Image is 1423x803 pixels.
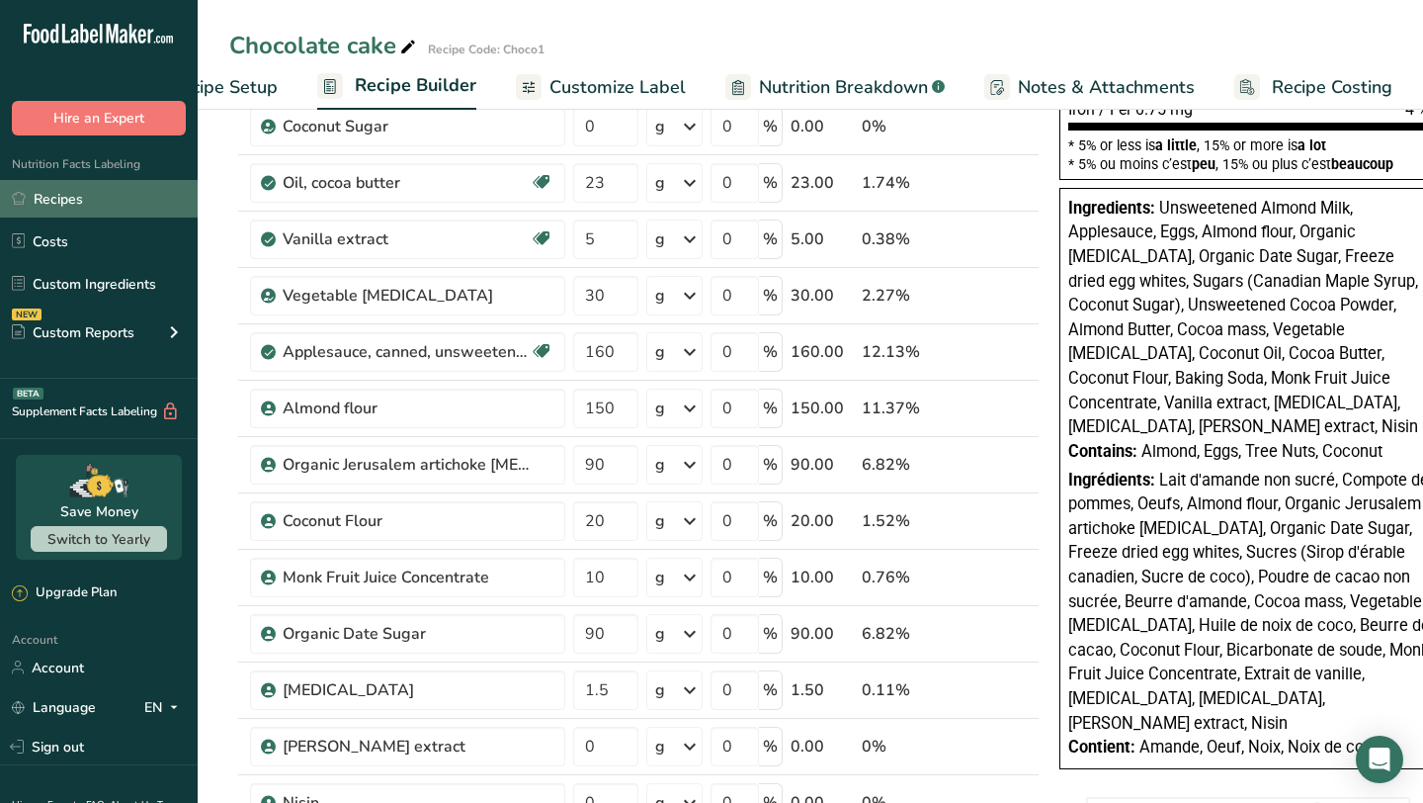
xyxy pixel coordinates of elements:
[31,526,167,552] button: Switch to Yearly
[12,322,134,343] div: Custom Reports
[283,509,530,533] div: Coconut Flour
[283,115,530,138] div: Coconut Sugar
[283,735,530,758] div: [PERSON_NAME] extract
[1139,738,1381,757] span: Amande, Oeuf, Noix, Noix de coco
[655,284,665,308] div: g
[1331,156,1393,172] span: beaucoup
[317,63,476,111] a: Recipe Builder
[862,453,946,477] div: 6.82%
[12,690,96,725] a: Language
[1068,199,1155,218] span: Ingredients:
[355,72,476,99] span: Recipe Builder
[1141,442,1382,461] span: Almond, Eggs, Tree Nuts, Coconut
[549,74,686,101] span: Customize Label
[283,227,530,251] div: Vanilla extract
[862,397,946,420] div: 11.37%
[229,28,420,63] div: Chocolate cake
[283,397,530,420] div: Almond flour
[862,509,946,533] div: 1.52%
[1068,471,1155,490] span: Ingrédients:
[1192,156,1215,172] span: peu
[655,509,665,533] div: g
[862,566,946,589] div: 0.76%
[170,74,278,101] span: Recipe Setup
[791,622,854,646] div: 90.00
[12,101,186,135] button: Hire an Expert
[655,340,665,364] div: g
[12,583,117,603] div: Upgrade Plan
[759,74,928,101] span: Nutrition Breakdown
[862,171,946,195] div: 1.74%
[655,453,665,477] div: g
[428,41,544,58] div: Recipe Code: Choco1
[655,115,665,138] div: g
[655,622,665,646] div: g
[1155,137,1197,153] span: a little
[791,227,854,251] div: 5.00
[791,566,854,589] div: 10.00
[791,171,854,195] div: 23.00
[791,678,854,702] div: 1.50
[791,453,854,477] div: 90.00
[47,530,150,549] span: Switch to Yearly
[791,115,854,138] div: 0.00
[791,284,854,308] div: 30.00
[791,397,854,420] div: 150.00
[1068,442,1137,461] span: Contains:
[862,115,946,138] div: 0%
[283,171,530,195] div: Oil, cocoa butter
[725,65,945,110] a: Nutrition Breakdown
[862,227,946,251] div: 0.38%
[862,678,946,702] div: 0.11%
[13,388,43,400] div: BETA
[283,284,530,308] div: Vegetable [MEDICAL_DATA]
[655,678,665,702] div: g
[1234,65,1392,110] a: Recipe Costing
[655,566,665,589] div: g
[862,340,946,364] div: 12.13%
[1272,74,1392,101] span: Recipe Costing
[1068,738,1135,757] span: Contient:
[1068,199,1418,436] span: Unsweetened Almond Milk, Applesauce, Eggs, Almond flour, Organic [MEDICAL_DATA], Organic Date Sug...
[283,453,530,477] div: Organic Jerusalem artichoke [MEDICAL_DATA]
[283,678,530,702] div: [MEDICAL_DATA]
[516,65,686,110] a: Customize Label
[144,695,186,719] div: EN
[283,566,530,589] div: Monk Fruit Juice Concentrate
[1297,137,1326,153] span: a lot
[862,735,946,758] div: 0%
[791,509,854,533] div: 20.00
[655,227,665,251] div: g
[862,622,946,646] div: 6.82%
[862,284,946,308] div: 2.27%
[984,65,1195,110] a: Notes & Attachments
[655,735,665,758] div: g
[283,622,530,646] div: Organic Date Sugar
[791,340,854,364] div: 160.00
[655,171,665,195] div: g
[791,735,854,758] div: 0.00
[12,309,42,320] div: NEW
[283,340,530,364] div: Applesauce, canned, unsweetened, without added [MEDICAL_DATA] (Includes foods for USDA's Food Dis...
[60,501,138,522] div: Save Money
[655,397,665,420] div: g
[1356,736,1403,783] div: Open Intercom Messenger
[1018,74,1195,101] span: Notes & Attachments
[132,65,278,110] a: Recipe Setup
